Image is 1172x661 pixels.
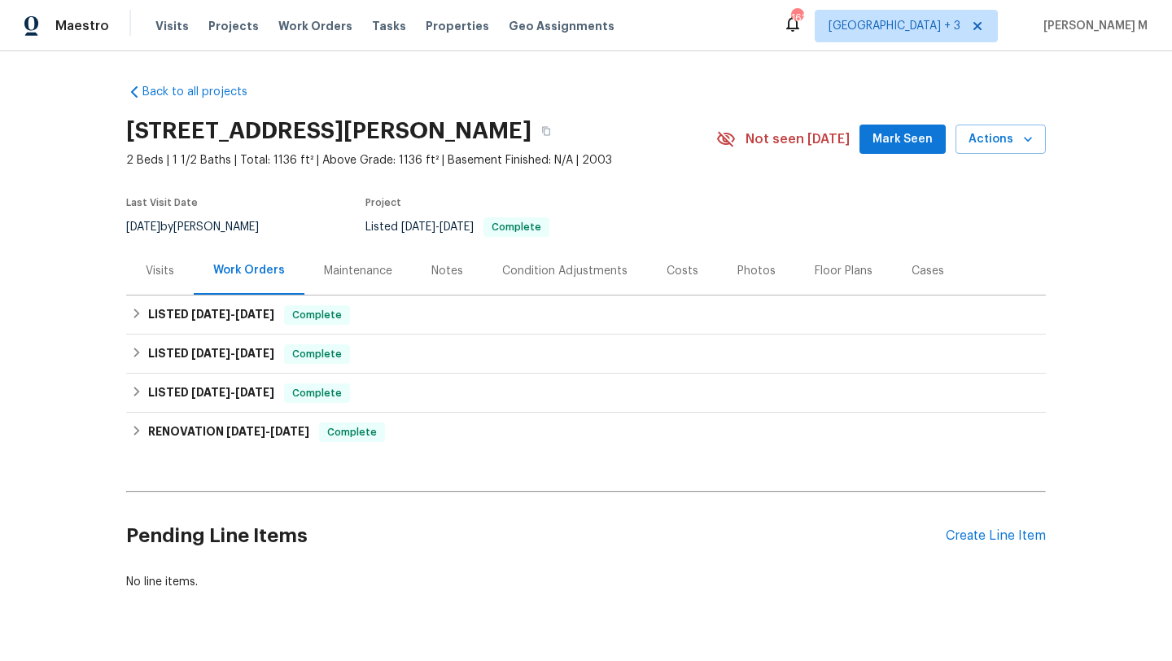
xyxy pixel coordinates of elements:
span: [DATE] [270,426,309,437]
span: Geo Assignments [509,18,614,34]
span: Maestro [55,18,109,34]
span: Complete [321,424,383,440]
span: - [401,221,474,233]
span: Project [365,198,401,208]
span: Projects [208,18,259,34]
div: Floor Plans [815,263,872,279]
span: [DATE] [191,348,230,359]
span: Complete [286,385,348,401]
div: LISTED [DATE]-[DATE]Complete [126,295,1046,335]
div: Work Orders [213,262,285,278]
div: Create Line Item [946,528,1046,544]
span: [DATE] [191,387,230,398]
h6: RENOVATION [148,422,309,442]
div: Cases [912,263,944,279]
span: [DATE] [191,309,230,320]
h2: Pending Line Items [126,498,946,574]
span: - [226,426,309,437]
span: [DATE] [235,387,274,398]
span: [DATE] [439,221,474,233]
span: 2 Beds | 1 1/2 Baths | Total: 1136 ft² | Above Grade: 1136 ft² | Basement Finished: N/A | 2003 [126,152,716,169]
div: LISTED [DATE]-[DATE]Complete [126,374,1046,413]
span: Properties [426,18,489,34]
div: 162 [791,10,802,26]
h2: [STREET_ADDRESS][PERSON_NAME] [126,123,531,139]
span: Work Orders [278,18,352,34]
button: Copy Address [531,116,561,146]
h6: LISTED [148,344,274,364]
div: Maintenance [324,263,392,279]
div: Costs [667,263,698,279]
span: Complete [286,346,348,362]
span: [GEOGRAPHIC_DATA] + 3 [829,18,960,34]
div: LISTED [DATE]-[DATE]Complete [126,335,1046,374]
span: Tasks [372,20,406,32]
span: [DATE] [401,221,435,233]
div: Condition Adjustments [502,263,628,279]
div: Photos [737,263,776,279]
h6: LISTED [148,383,274,403]
span: Not seen [DATE] [746,131,850,147]
span: [DATE] [235,348,274,359]
div: by [PERSON_NAME] [126,217,278,237]
button: Mark Seen [859,125,946,155]
span: [PERSON_NAME] M [1037,18,1148,34]
span: Listed [365,221,549,233]
span: Complete [485,222,548,232]
span: - [191,348,274,359]
button: Actions [956,125,1046,155]
span: Complete [286,307,348,323]
span: [DATE] [226,426,265,437]
span: [DATE] [235,309,274,320]
span: - [191,309,274,320]
div: RENOVATION [DATE]-[DATE]Complete [126,413,1046,452]
span: Actions [969,129,1033,150]
span: Mark Seen [872,129,933,150]
span: Last Visit Date [126,198,198,208]
span: [DATE] [126,221,160,233]
div: Notes [431,263,463,279]
div: No line items. [126,574,1046,590]
a: Back to all projects [126,84,282,100]
h6: LISTED [148,305,274,325]
span: - [191,387,274,398]
span: Visits [155,18,189,34]
div: Visits [146,263,174,279]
